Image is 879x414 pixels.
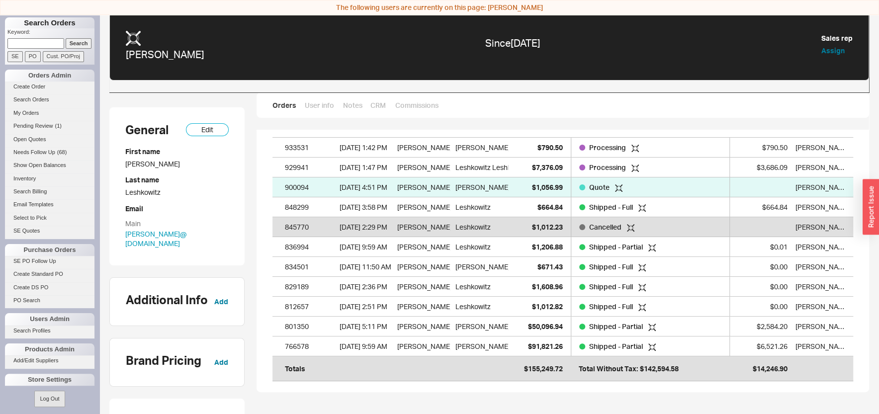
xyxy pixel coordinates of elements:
[343,100,362,110] a: Notes
[5,295,94,306] a: PO Search
[5,326,94,336] a: Search Profiles
[340,277,392,297] div: 9/5/24 2:36 PM
[795,237,848,257] div: Layla Rosenberg
[214,297,228,307] button: Add
[735,257,788,277] div: $0.00
[43,51,84,62] input: Cust. PO/Proj
[13,149,55,155] span: Needs Follow Up
[285,359,335,379] div: Totals
[397,317,450,336] div: [PERSON_NAME]
[397,217,450,237] div: [PERSON_NAME]
[455,317,510,336] div: [PERSON_NAME]
[589,183,611,191] span: Quote
[125,148,229,155] h5: First name
[397,297,450,317] div: [PERSON_NAME]
[340,177,392,197] div: 2/24/25 4:51 PM
[340,197,392,217] div: 12/31/24 3:58 PM
[125,220,229,227] h5: Main
[589,243,644,251] span: Shipped - Partial
[795,197,848,217] div: Layla Rosenberg
[795,297,848,317] div: Layla Rosenberg
[5,226,94,236] a: SE Quotes
[272,336,853,356] a: 766578[DATE] 9:59 AM[PERSON_NAME][PERSON_NAME]$91,821.26Shipped - Partial $6,521.26[PERSON_NAME]
[795,336,848,356] div: Layla Rosenberg
[640,359,679,379] span: $142,594.58
[795,138,848,158] div: Layla Rosenberg
[537,262,563,271] span: $671.43
[5,244,94,256] div: Purchase Orders
[455,297,490,317] div: Leshkowitz
[125,230,186,248] a: [PERSON_NAME]@[DOMAIN_NAME]
[272,177,853,197] a: 900094[DATE] 4:51 PM[PERSON_NAME][PERSON_NAME]$1,056.99Quote [PERSON_NAME]
[795,217,848,237] div: Layla Rosenberg
[735,197,788,217] div: $664.84
[66,38,92,49] input: Search
[735,336,788,356] div: $6,521.26
[126,294,208,306] h1: Additional Info
[5,374,94,386] div: Store Settings
[735,277,788,297] div: $0.00
[285,197,335,217] div: 848299
[532,183,563,191] span: $1,056.99
[795,317,848,336] div: Layla Rosenberg
[532,243,563,251] span: $1,206.88
[5,269,94,279] a: Create Standard PO
[5,94,94,105] a: Search Orders
[795,277,848,297] div: Layla Rosenberg
[524,364,563,373] span: $155,249.72
[589,223,623,231] span: Cancelled
[13,123,53,129] span: Pending Review
[532,223,563,231] span: $1,012.23
[5,82,94,92] a: Create Order
[5,213,94,223] a: Select to Pick
[285,237,335,257] div: 836994
[285,158,335,177] div: 929941
[5,173,94,184] a: Inventory
[735,237,788,257] div: $0.01
[285,297,335,317] div: 812657
[455,197,490,217] div: Leshkowitz
[340,257,392,277] div: 10/9/24 11:50 AM
[340,138,392,158] div: 8/12/25 1:42 PM
[285,217,335,237] div: 845770
[5,134,94,145] a: Open Quotes
[735,138,788,158] div: $790.50
[214,357,228,367] button: Add
[340,217,392,237] div: 12/12/24 2:29 PM
[5,17,94,28] h1: Search Orders
[126,354,201,366] h1: Brand Pricing
[589,342,644,350] span: Shipped - Partial
[125,176,229,183] h5: Last name
[201,124,213,136] span: Edit
[304,100,335,110] a: User info
[589,163,627,171] span: Processing
[821,35,853,42] h5: Sales rep
[5,147,94,158] a: Needs Follow Up(68)
[589,143,627,152] span: Processing
[795,158,848,177] div: Layla Rosenberg
[397,177,450,197] div: [PERSON_NAME]
[340,297,392,317] div: 5/27/24 2:51 PM
[340,158,392,177] div: 7/24/25 1:47 PM
[532,163,563,171] span: $7,376.09
[125,124,169,136] h1: General
[272,297,853,317] a: 812657[DATE] 2:51 PM[PERSON_NAME]Leshkowitz$1,012.82Shipped - Full $0.00[PERSON_NAME]
[186,123,229,136] button: Edit
[735,158,788,177] div: $3,686.09
[272,100,296,110] a: Orders
[397,138,450,158] div: [PERSON_NAME]
[528,342,563,350] span: $91,821.26
[125,187,229,197] div: Leshkowitz
[285,336,335,356] div: 766578
[272,138,853,158] a: 933531[DATE] 1:42 PM[PERSON_NAME][PERSON_NAME]$790.50Processing $790.50[PERSON_NAME]
[285,138,335,158] div: 933531
[25,51,41,62] input: PO
[126,50,204,60] h3: [PERSON_NAME]
[5,282,94,293] a: Create DS PO
[532,302,563,311] span: $1,012.82
[795,257,848,277] div: Layla Rosenberg
[537,143,563,152] span: $790.50
[5,108,94,118] a: My Orders
[455,257,510,277] div: [PERSON_NAME]
[532,282,563,291] span: $1,608.96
